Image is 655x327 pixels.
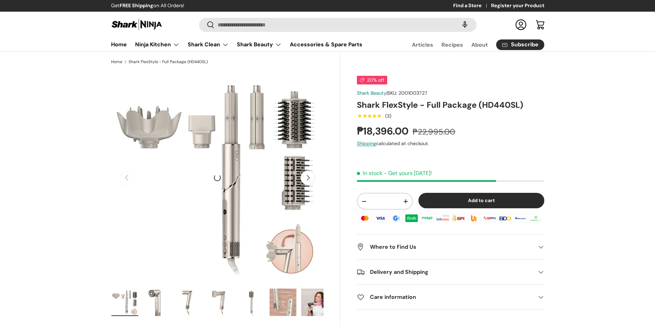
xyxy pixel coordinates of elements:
[385,114,391,119] div: (3)
[237,38,282,51] a: Shark Beauty
[418,193,544,208] button: Add to cart
[498,213,513,223] img: bdo
[188,38,229,51] a: Shark Clean
[454,17,476,32] speech-search-button: Search by voice
[496,39,544,50] a: Subscribe
[412,38,433,51] a: Articles
[357,293,533,301] h2: Care information
[111,289,138,316] img: shark-flexstyle-full-package-what's-in-the-box-full-view-sharkninja-philippines
[357,113,381,119] div: 5.0 out of 5.0 stars
[120,2,153,9] strong: FREE Shipping
[441,38,463,51] a: Recipes
[233,38,286,51] summary: Shark Beauty
[301,289,328,316] img: shark-flexstyle-esential-package-ho-heat-damage-infographic-full-view-sharkninja-philippines
[135,38,179,51] a: Ninja Kitchen
[111,60,122,64] a: Home
[357,113,381,119] span: ★★★★★
[528,213,544,223] img: landbank
[419,213,435,223] img: maya
[357,140,376,147] a: Shipping
[357,76,387,84] span: 20% off
[386,90,427,96] span: |
[143,289,170,316] img: shark-flexstyle-esential-package-air-drying-unit-full-view-sharkninja-philippines
[357,285,544,310] summary: Care information
[290,38,362,51] a: Accessories & Spare Parts
[238,289,265,316] img: Shark FlexStyle - Full Package (HD440SL)
[471,38,488,51] a: About
[206,289,233,316] img: shark-flexstyle-esential-package-air-drying-with-styling-concentrator-unit-left-side-view-sharkni...
[175,289,201,316] img: Shark FlexStyle - Full Package (HD440SL)
[357,213,372,223] img: master
[513,213,528,223] img: metrobank
[184,38,233,51] summary: Shark Clean
[482,213,497,223] img: qrph
[357,235,544,259] summary: Where to Find Us
[491,2,544,10] a: Register your Product
[131,38,184,51] summary: Ninja Kitchen
[111,2,184,10] p: Get on All Orders!
[129,60,208,64] a: Shark FlexStyle - Full Package (HD440SL)
[435,213,450,223] img: billease
[451,213,466,223] img: bpi
[357,100,544,110] h1: Shark FlexStyle - Full Package (HD440SL)
[395,38,544,51] nav: Secondary
[111,59,341,65] nav: Breadcrumbs
[466,213,481,223] img: ubp
[399,90,427,96] span: 2001003727
[270,289,296,316] img: shark-flexstyle-esential-package-air-dyring-unit-functions-infographic-full-view-sharkninja-phili...
[357,243,533,251] h2: Where to Find Us
[387,90,397,96] span: SKU:
[404,213,419,223] img: grabpay
[384,170,432,177] p: - Get yours [DATE]!
[357,170,382,177] span: In stock
[111,72,324,318] media-gallery: Gallery Viewer
[111,38,362,51] nav: Primary
[511,42,538,47] span: Subscribe
[357,140,544,147] div: calculated at checkout.
[111,38,127,51] a: Home
[357,90,386,96] a: Shark Beauty
[373,213,388,223] img: visa
[357,125,410,138] strong: ₱18,396.00
[111,18,163,31] img: Shark Ninja Philippines
[357,268,533,276] h2: Delivery and Shipping
[357,260,544,284] summary: Delivery and Shipping
[413,127,455,137] s: ₱22,995.00
[389,213,404,223] img: gcash
[453,2,491,10] a: Find a Store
